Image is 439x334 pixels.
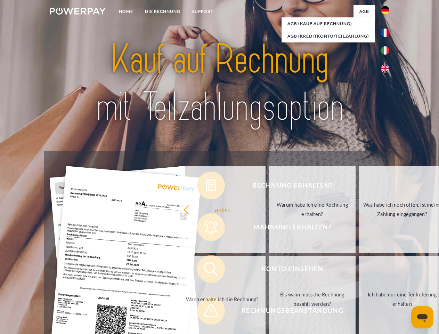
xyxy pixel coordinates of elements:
iframe: Schaltfläche zum Öffnen des Messaging-Fensters [411,306,433,328]
img: de [381,6,389,14]
a: AGB (Kauf auf Rechnung) [282,17,375,30]
a: SUPPORT [186,5,219,18]
img: it [381,46,389,55]
div: Wann erhalte ich die Rechnung? [183,294,261,304]
div: Warum habe ich eine Rechnung erhalten? [273,200,351,219]
img: fr [381,29,389,37]
a: DIE RECHNUNG [139,5,186,18]
a: Home [113,5,139,18]
div: Bis wann muss die Rechnung bezahlt werden? [273,290,351,309]
a: agb [353,5,375,18]
img: en [381,64,389,73]
a: AGB (Kreditkonto/Teilzahlung) [282,30,375,42]
div: zurück [183,205,261,214]
img: logo-powerpay-white.svg [50,8,106,15]
img: title-powerpay_de.svg [66,33,373,133]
